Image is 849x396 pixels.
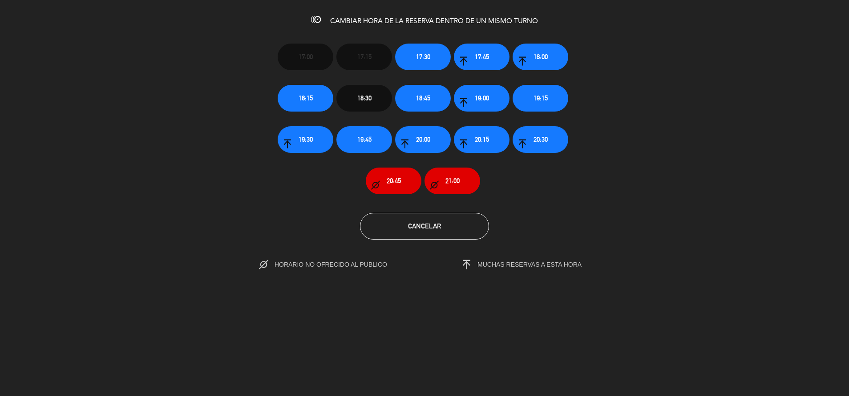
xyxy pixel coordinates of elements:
[275,261,406,268] span: HORARIO NO OFRECIDO AL PUBLICO
[336,126,392,153] button: 19:45
[513,85,568,112] button: 19:15
[454,44,509,70] button: 17:45
[534,93,548,103] span: 19:15
[299,134,313,144] span: 19:30
[278,85,333,112] button: 18:15
[534,134,548,144] span: 20:30
[454,126,509,153] button: 20:15
[366,168,421,194] button: 20:45
[278,126,333,153] button: 19:30
[395,85,451,112] button: 18:45
[416,52,430,62] span: 17:30
[534,52,548,62] span: 18:00
[330,18,538,25] span: CAMBIAR HORA DE LA RESERVA DENTRO DE UN MISMO TURNO
[513,126,568,153] button: 20:30
[357,134,372,144] span: 19:45
[475,134,489,144] span: 20:15
[513,44,568,70] button: 18:00
[357,93,372,103] span: 18:30
[445,176,460,186] span: 21:00
[475,52,489,62] span: 17:45
[336,44,392,70] button: 17:15
[395,44,451,70] button: 17:30
[477,261,582,268] span: MUCHAS RESERVAS A ESTA HORA
[475,93,489,103] span: 19:00
[360,213,489,240] button: Cancelar
[424,168,480,194] button: 21:00
[416,93,430,103] span: 18:45
[454,85,509,112] button: 19:00
[387,176,401,186] span: 20:45
[336,85,392,112] button: 18:30
[299,93,313,103] span: 18:15
[408,222,441,230] span: Cancelar
[395,126,451,153] button: 20:00
[299,52,313,62] span: 17:00
[416,134,430,144] span: 20:00
[357,52,372,62] span: 17:15
[278,44,333,70] button: 17:00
